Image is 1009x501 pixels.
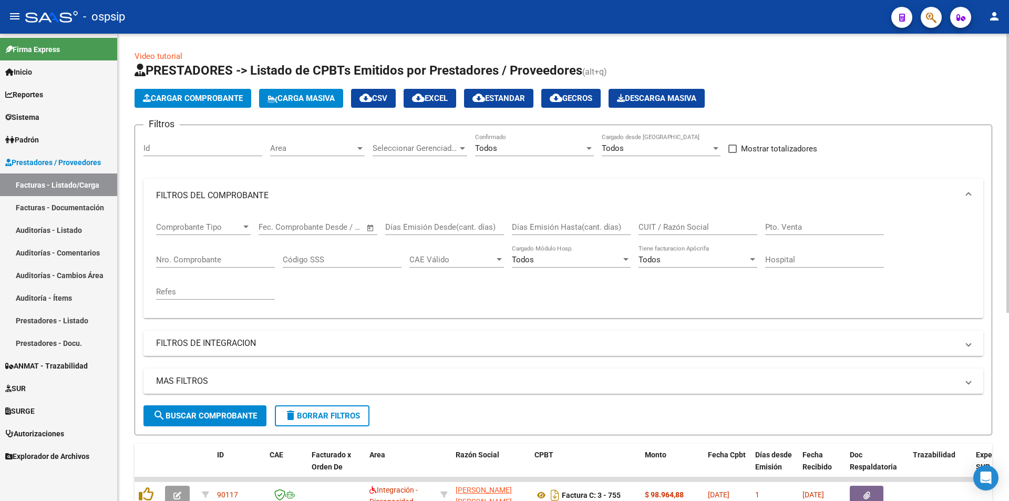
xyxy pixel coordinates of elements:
span: 1 [755,490,759,499]
span: [DATE] [708,490,729,499]
span: Monto [645,451,666,459]
datatable-header-cell: Trazabilidad [909,444,972,490]
span: Carga Masiva [267,94,335,103]
span: Todos [475,144,497,153]
span: Mostrar totalizadores [741,142,817,155]
span: Area [270,144,355,153]
span: (alt+q) [582,67,607,77]
strong: Factura C: 3 - 755 [562,491,621,499]
mat-icon: cloud_download [412,91,425,104]
span: Doc Respaldatoria [850,451,897,471]
button: Buscar Comprobante [143,405,266,426]
span: Todos [602,144,624,153]
div: FILTROS DEL COMPROBANTE [143,212,983,318]
datatable-header-cell: Razón Social [451,444,530,490]
button: Carga Masiva [259,89,343,108]
input: Fecha inicio [259,222,301,232]
button: Estandar [464,89,533,108]
span: Fecha Cpbt [708,451,746,459]
button: Cargar Comprobante [135,89,251,108]
span: CPBT [534,451,553,459]
span: Buscar Comprobante [153,411,257,421]
span: Firma Express [5,44,60,55]
span: CAE [270,451,283,459]
button: Open calendar [365,222,377,234]
span: ANMAT - Trazabilidad [5,360,88,372]
span: [DATE] [802,490,824,499]
button: EXCEL [404,89,456,108]
span: Autorizaciones [5,428,64,439]
span: Trazabilidad [913,451,955,459]
datatable-header-cell: Doc Respaldatoria [846,444,909,490]
app-download-masive: Descarga masiva de comprobantes (adjuntos) [609,89,705,108]
mat-icon: person [988,10,1001,23]
span: PRESTADORES -> Listado de CPBTs Emitidos por Prestadores / Proveedores [135,63,582,78]
mat-icon: cloud_download [550,91,562,104]
span: Borrar Filtros [284,411,360,421]
datatable-header-cell: CPBT [530,444,641,490]
span: Sistema [5,111,39,123]
span: Todos [512,255,534,264]
h3: Filtros [143,117,180,131]
span: Razón Social [456,451,499,459]
span: Prestadores / Proveedores [5,157,101,168]
span: Inicio [5,66,32,78]
button: Descarga Masiva [609,89,705,108]
span: Comprobante Tipo [156,222,241,232]
span: Facturado x Orden De [312,451,351,471]
span: Area [369,451,385,459]
datatable-header-cell: CAE [265,444,307,490]
span: Todos [639,255,661,264]
input: Fecha fin [311,222,362,232]
div: Open Intercom Messenger [973,465,998,490]
mat-expansion-panel-header: MAS FILTROS [143,369,983,394]
datatable-header-cell: ID [213,444,265,490]
span: Descarga Masiva [617,94,696,103]
span: ID [217,451,224,459]
datatable-header-cell: Fecha Recibido [798,444,846,490]
mat-icon: delete [284,409,297,422]
datatable-header-cell: Días desde Emisión [751,444,798,490]
datatable-header-cell: Monto [641,444,704,490]
mat-panel-title: FILTROS DEL COMPROBANTE [156,190,958,201]
span: Cargar Comprobante [143,94,243,103]
span: Explorador de Archivos [5,451,89,462]
mat-panel-title: MAS FILTROS [156,375,958,387]
span: - ospsip [83,5,125,28]
mat-expansion-panel-header: FILTROS DE INTEGRACION [143,331,983,356]
span: Gecros [550,94,592,103]
mat-icon: cloud_download [472,91,485,104]
span: Reportes [5,89,43,100]
mat-icon: search [153,409,166,422]
a: Video tutorial [135,52,182,61]
button: CSV [351,89,396,108]
mat-icon: menu [8,10,21,23]
span: Estandar [472,94,525,103]
span: Días desde Emisión [755,451,792,471]
button: Borrar Filtros [275,405,369,426]
span: Padrón [5,134,39,146]
mat-panel-title: FILTROS DE INTEGRACION [156,338,958,349]
datatable-header-cell: Area [365,444,436,490]
button: Gecros [541,89,601,108]
span: Seleccionar Gerenciador [373,144,458,153]
span: SUR [5,383,26,394]
span: CSV [359,94,387,103]
span: CAE Válido [409,255,495,264]
span: SURGE [5,405,35,417]
mat-expansion-panel-header: FILTROS DEL COMPROBANTE [143,179,983,212]
span: 90117 [217,490,238,499]
datatable-header-cell: Fecha Cpbt [704,444,751,490]
datatable-header-cell: Facturado x Orden De [307,444,365,490]
span: Fecha Recibido [802,451,832,471]
strong: $ 98.964,88 [645,490,684,499]
span: EXCEL [412,94,448,103]
mat-icon: cloud_download [359,91,372,104]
